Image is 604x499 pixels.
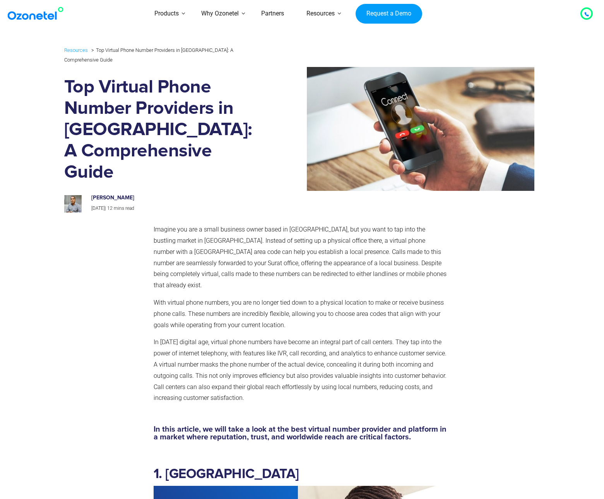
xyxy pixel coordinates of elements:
span: [DATE] [91,206,105,211]
img: prashanth-kancherla_avatar-200x200.jpeg [64,195,82,213]
span: 12 [107,206,113,211]
h5: In this article, we will take a look at the best virtual number provider and platform in a market... [154,425,447,441]
span: mins read [114,206,134,211]
a: Request a Demo [356,4,422,24]
p: With virtual phone numbers, you are no longer tied down to a physical location to make or receive... [154,297,447,331]
p: In [DATE] digital age, virtual phone numbers have become an integral part of call centers. They t... [154,337,447,404]
li: Top Virtual Phone Number Providers in [GEOGRAPHIC_DATA]: A Comprehensive Guide [64,45,233,62]
p: Imagine you are a small business owner based in [GEOGRAPHIC_DATA], but you want to tap into the b... [154,224,447,291]
p: | [91,204,255,213]
h2: 1. [GEOGRAPHIC_DATA] [154,466,447,482]
h1: Top Virtual Phone Number Providers in [GEOGRAPHIC_DATA]: A Comprehensive Guide [64,77,263,183]
a: Resources [64,46,88,55]
h6: [PERSON_NAME] [91,195,255,201]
